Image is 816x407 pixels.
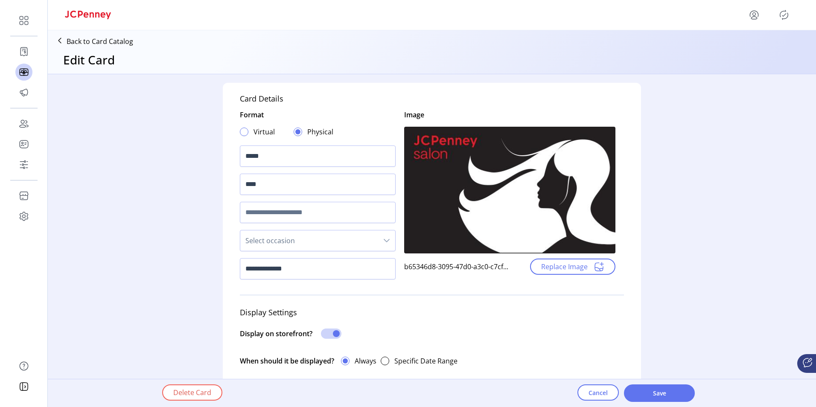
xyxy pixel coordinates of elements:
button: Cancel [577,384,619,401]
span: Cancel [589,388,608,397]
label: Specific Date Range [394,356,458,366]
div: Display Settings [240,302,624,323]
p: Back to Card Catalog [67,36,133,47]
div: b65346d8-3095-47d0-a3c0-c7cf... [404,262,510,272]
label: Virtual [254,127,275,137]
button: Publisher Panel [777,8,791,22]
span: Save [635,389,684,398]
div: Image [404,110,424,120]
span: Delete Card [173,387,211,398]
div: When should it be displayed? [240,352,334,370]
button: Save [624,384,695,402]
div: Format [240,110,264,123]
span: Replace Image [541,262,588,272]
button: menu [747,8,761,22]
button: Specific Date Range [376,352,462,370]
div: dropdown trigger [378,230,395,251]
button: Delete Card [162,384,222,401]
div: Display on storefront? [240,329,312,341]
span: Select occasion [240,230,378,251]
label: Always [355,356,376,366]
img: logo [65,11,111,19]
div: Card Details [240,93,283,105]
label: Physical [307,127,333,137]
h3: Edit Card [63,51,115,69]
